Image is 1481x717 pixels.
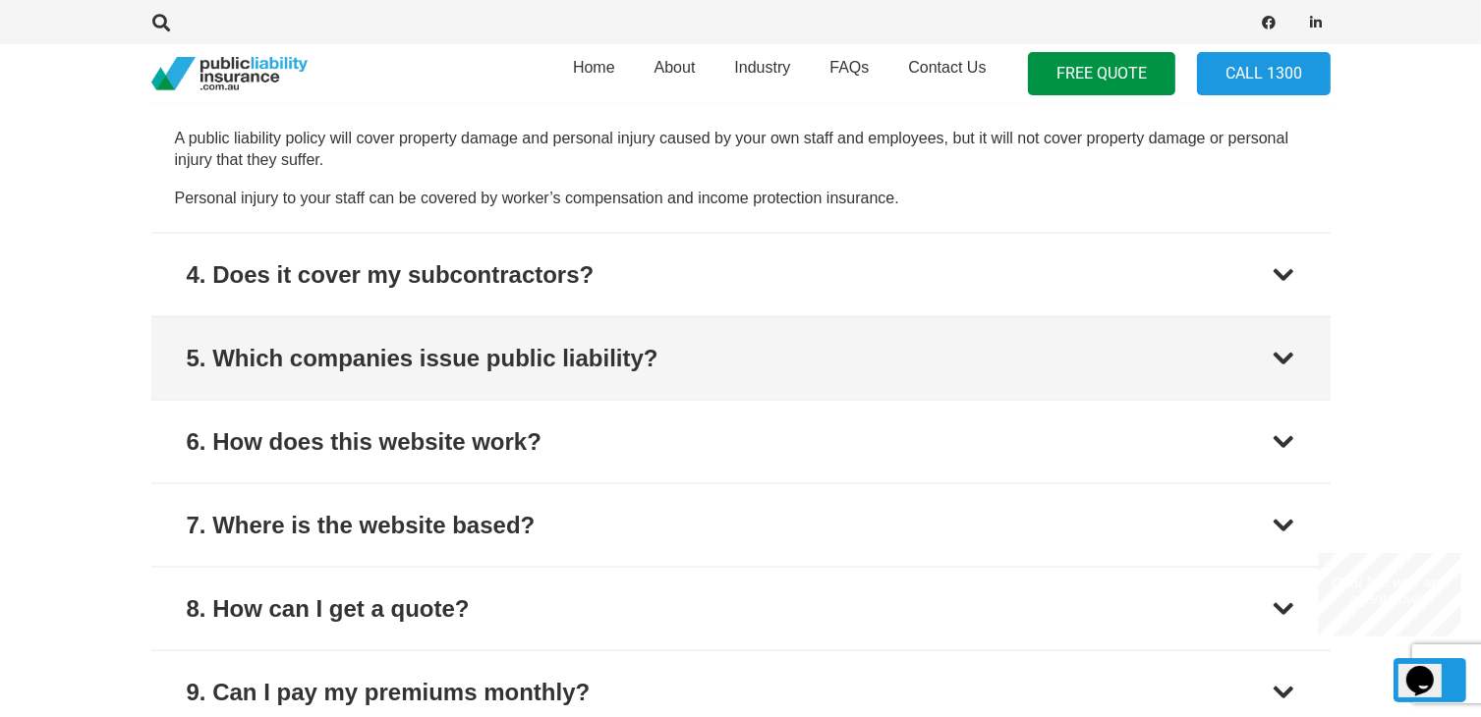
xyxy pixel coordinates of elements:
a: Contact Us [888,38,1005,109]
div: 6. How does this website work? [187,424,541,460]
a: pli_logotransparent [151,57,308,91]
a: LinkedIn [1303,9,1331,36]
a: FREE QUOTE [1028,52,1175,96]
span: Home [573,59,615,76]
span: Industry [734,59,790,76]
p: Personal injury to your staff can be covered by worker’s compensation and income protection insur... [175,188,1307,209]
span: FAQs [829,59,869,76]
span: Contact Us [908,59,986,76]
button: 5. Which companies issue public liability? [151,317,1331,400]
button: 7. Where is the website based? [151,484,1331,567]
a: Industry [714,38,810,109]
a: Call 1300 [1197,52,1331,96]
p: A public liability policy will cover property damage and personal injury caused by your own staff... [175,128,1307,172]
a: About [635,38,715,109]
div: 9. Can I pay my premiums monthly? [187,675,591,710]
div: 8. How can I get a quote? [187,591,470,627]
button: 6. How does this website work? [151,401,1331,483]
a: Facebook [1256,9,1283,36]
iframe: chat widget [1318,553,1461,636]
a: Home [553,38,635,109]
a: Search [142,14,182,31]
span: About [655,59,696,76]
iframe: chat widget [1398,638,1461,697]
div: 7. Where is the website based? [187,508,536,543]
div: 5. Which companies issue public liability? [187,341,658,376]
a: Back to top [1394,658,1466,702]
button: 8. How can I get a quote? [151,568,1331,650]
a: FAQs [810,38,888,109]
button: 4. Does it cover my subcontractors? [151,234,1331,316]
div: 4. Does it cover my subcontractors? [187,257,595,293]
